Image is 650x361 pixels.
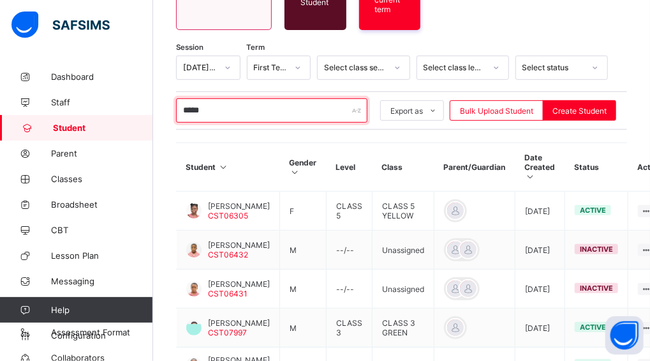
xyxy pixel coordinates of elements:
span: Messaging [51,276,153,286]
td: CLASS 3 GREEN [373,309,434,348]
span: CST06305 [208,211,248,220]
td: [DATE] [515,309,565,348]
span: Parent [51,148,153,158]
td: [DATE] [515,231,565,270]
td: F [280,192,327,231]
span: CST06431 [208,289,247,298]
td: M [280,231,327,270]
i: Sort in Ascending Order [525,172,536,181]
td: M [280,270,327,309]
span: CST07997 [208,328,247,337]
th: Student [177,143,280,192]
div: Select status [522,63,584,73]
span: [PERSON_NAME] [208,240,270,250]
td: CLASS 5 YELLOW [373,192,434,231]
td: Unassigned [373,231,434,270]
div: First Term [254,63,288,73]
span: Term [247,43,265,52]
span: inactive [580,245,613,254]
td: [DATE] [515,270,565,309]
td: --/-- [327,231,373,270]
td: M [280,309,327,348]
div: [DATE]-[DATE] [183,63,217,73]
span: Create Student [552,106,607,116]
span: Session [176,43,203,52]
td: [DATE] [515,192,565,231]
th: Parent/Guardian [434,143,515,192]
span: [PERSON_NAME] [208,318,270,328]
th: Level [327,143,373,192]
span: CST06432 [208,250,248,259]
span: Dashboard [51,72,153,82]
span: Configuration [51,330,152,341]
span: [PERSON_NAME] [208,201,270,211]
div: Select class section [324,63,386,73]
span: Broadsheet [51,199,153,210]
td: --/-- [327,270,373,309]
span: Staff [51,97,153,107]
span: Lesson Plan [51,250,153,261]
span: active [580,206,606,215]
i: Sort in Ascending Order [218,162,229,172]
span: Classes [51,174,153,184]
th: Date Created [515,143,565,192]
i: Sort in Ascending Order [290,167,300,177]
th: Gender [280,143,327,192]
td: CLASS 3 [327,309,373,348]
span: Export as [390,106,423,116]
span: active [580,323,606,332]
th: Status [565,143,628,192]
td: CLASS 5 [327,192,373,231]
span: Bulk Upload Student [460,106,533,116]
th: Class [373,143,434,192]
span: CBT [51,225,153,235]
span: Student [53,123,153,133]
span: [PERSON_NAME] [208,279,270,289]
span: Help [51,305,152,315]
img: safsims [11,12,110,38]
span: inactive [580,284,613,293]
div: Select class level [424,63,485,73]
button: Open asap [605,316,644,355]
td: Unassigned [373,270,434,309]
